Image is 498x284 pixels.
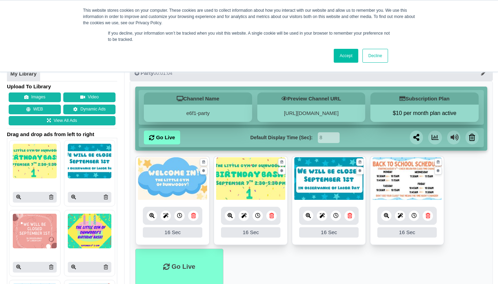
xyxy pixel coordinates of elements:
[284,110,339,116] a: [URL][DOMAIN_NAME]
[299,227,359,238] div: 16 Sec
[141,70,154,76] span: Party
[250,134,313,141] label: Default Display Time (Sec):
[7,131,117,138] span: Drag and drop ads from left to right
[221,227,280,238] div: 16 Sec
[377,227,437,238] div: 16 Sec
[318,132,340,143] input: Seconds
[370,92,479,105] h5: Subscription Plan
[9,116,116,126] a: View All Ads
[144,105,252,122] div: e6f1-party
[63,105,116,114] a: Dynamic Ads
[7,67,40,81] a: My Library
[257,92,366,105] h5: Preview Channel URL
[68,214,112,248] img: P250x250 image processing20250816 804745 1md58g8
[68,144,112,178] img: P250x250 image processing20250817 804745 1nm4awa
[144,92,252,105] h5: Channel Name
[9,92,61,102] button: Images
[334,49,358,63] a: Accept
[83,7,415,26] div: This website stores cookies on your computer. These cookies are used to collect information about...
[108,30,390,43] p: If you decline, your information won’t be tracked when you visit this website. A single cookie wi...
[144,131,180,144] a: Go Live
[7,83,117,90] h4: Upload To Library
[370,110,479,117] button: $10 per month plan active
[130,65,493,81] button: Party00:01:04
[362,49,388,63] a: Decline
[9,105,61,114] button: WEB
[135,70,173,77] div: 00:01:04
[294,157,363,201] img: 156.642 kb
[13,144,57,178] img: P250x250 image processing20250823 996236 3j9ty
[216,157,285,201] img: 122.013 kb
[138,157,207,201] img: 92.484 kb
[463,251,498,284] iframe: Chat Widget
[372,157,442,201] img: 196.202 kb
[13,214,57,248] img: P250x250 image processing20250816 804745 a2g55b
[143,227,202,238] div: 16 Sec
[63,92,116,102] button: Video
